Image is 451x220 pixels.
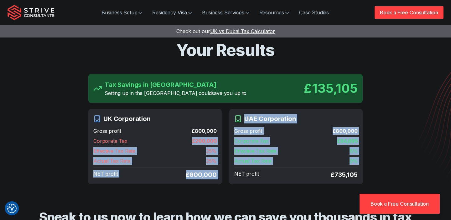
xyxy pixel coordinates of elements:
span: Corporate Tax [234,137,268,145]
a: Book a Free Consultation [360,194,440,214]
span: £ 800,000 [333,127,358,135]
h3: Tax Savings in [GEOGRAPHIC_DATA] [105,80,246,89]
a: Case Studies [294,6,334,19]
span: Corporate Tax [93,137,127,145]
span: £ 200,000 [192,137,217,145]
button: Consent Preferences [7,204,17,213]
img: Revisit consent button [7,204,17,213]
img: Strive Consultants [8,5,54,20]
span: Gross profit [234,127,262,135]
span: Gross profit [93,127,121,135]
a: Residency Visa [147,6,197,19]
span: Actual Tax Rate [234,157,272,165]
a: Business Services [197,6,254,19]
h1: Your Results [33,40,418,60]
h3: UK Corporation [103,114,151,123]
span: UK vs Dubai Tax Calculator [210,28,275,34]
a: Book a Free Consultation [375,6,443,19]
span: £ 735,105 [331,170,358,179]
p: Setting up in the [GEOGRAPHIC_DATA] could save you up to [105,89,246,97]
span: Effective Tax Rate [234,147,276,155]
span: Actual Tax Rate [93,157,131,165]
div: £ 135,105 [304,79,358,98]
a: Resources [254,6,294,19]
a: Check out ourUK vs Dubai Tax Calculator [176,28,275,34]
span: 25 % [206,147,217,155]
span: £ 600,000 [186,170,217,179]
span: NET profit [93,170,118,179]
span: 9 % [350,157,358,165]
span: 25 % [206,157,217,165]
span: £ 800,000 [192,127,217,135]
span: 8 % [350,147,358,155]
span: Effective Tax Rate [93,147,135,155]
span: £ 64,895 [337,137,358,145]
h3: UAE Corporation [244,114,296,123]
span: NET profit [234,170,259,179]
a: Business Setup [96,6,148,19]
